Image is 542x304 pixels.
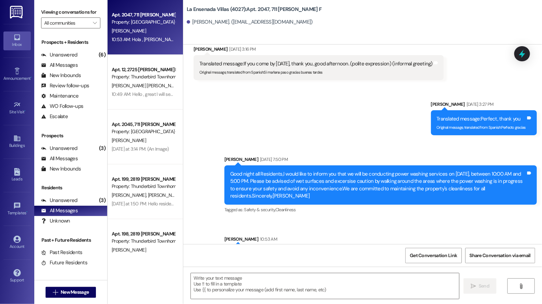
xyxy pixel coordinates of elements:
i:  [53,290,58,295]
a: Support [3,267,31,286]
div: 10:53 AM [258,236,277,243]
div: Good night all Residents,I would like to inform you that we will be conducting power washing serv... [230,170,526,200]
div: Past + Future Residents [34,237,107,244]
a: Leads [3,166,31,185]
div: [DATE] at 3:14 PM: (An Image) [112,146,169,152]
div: [DATE] at 1:50 PM: Hello residents , water will be shut of for an emergency , sorry for the incon... [112,201,316,207]
div: 10:53 AM: Hola , [PERSON_NAME] El ultimo dia de firmar El contrato de renovation con descuento gr... [112,36,320,42]
div: Escalate [41,113,68,120]
div: All Messages [41,155,78,162]
span: • [25,109,26,113]
div: [PERSON_NAME] [224,156,537,165]
div: [PERSON_NAME]. ([EMAIL_ADDRESS][DOMAIN_NAME]) [187,18,313,26]
button: Share Conversation via email [465,248,535,263]
span: [PERSON_NAME] [112,192,148,198]
button: New Message [46,287,96,298]
div: Apt. 198, 2819 [PERSON_NAME] [112,230,175,238]
i:  [93,20,97,26]
img: ResiDesk Logo [10,6,24,18]
div: Tagged as: [224,205,537,215]
div: Past Residents [41,249,83,256]
div: Apt. 12, 2725 [PERSON_NAME] B [112,66,175,73]
button: Send [464,278,497,294]
div: (6) [97,50,107,60]
div: Prospects [34,132,107,139]
span: [PERSON_NAME] [112,28,146,34]
div: Unknown [41,217,70,225]
input: All communities [44,17,89,28]
div: All Messages [41,62,78,69]
a: Inbox [3,31,31,50]
div: New Inbounds [41,165,81,173]
div: WO Follow-ups [41,103,83,110]
a: Site Visit • [3,99,31,117]
div: Apt. 199, 2819 [PERSON_NAME] [112,176,175,183]
span: Cleanliness [275,207,296,213]
i:  [471,283,476,289]
div: [PERSON_NAME] [224,236,537,245]
span: • [26,210,27,214]
div: [DATE] 3:27 PM [465,101,494,108]
div: Prospects + Residents [34,39,107,46]
span: • [30,75,32,80]
div: Unanswered [41,51,77,59]
div: Property: [GEOGRAPHIC_DATA] (4027) [112,128,175,135]
div: Unanswered [41,197,77,204]
div: Review follow-ups [41,82,89,89]
a: Templates • [3,200,31,218]
div: 10:49 AM: Hello , great I will send lease renewal please sign by [DATE] . thank you [112,91,270,97]
sub: Original message, translated from Spanish : Perfecto gracias [437,125,526,130]
span: [PERSON_NAME] [112,247,146,253]
div: Unanswered [41,145,77,152]
sub: Original message, translated from Spanish : Si mañana paso gracias buenas tardes [199,70,323,75]
b: La Ensenada Villas (4027): Apt. 2047, 711 [PERSON_NAME] F [187,6,321,13]
span: Send [479,282,489,290]
i:  [518,283,523,289]
div: Maintenance [41,92,79,100]
div: [PERSON_NAME] [431,101,537,110]
a: Account [3,233,31,252]
div: [DATE] 3:16 PM [228,46,256,53]
div: Translated message: Perfect, thank you [437,115,526,123]
div: [DATE] 7:50 PM [258,156,288,163]
a: Buildings [3,132,31,151]
div: Apt. 2047, 711 [PERSON_NAME] F [112,11,175,18]
div: All Messages [41,207,78,214]
span: [PERSON_NAME] [148,192,182,198]
div: Property: Thunderbird Townhomes (4001) [112,183,175,190]
span: [PERSON_NAME] [112,137,146,143]
div: Property: [GEOGRAPHIC_DATA] (4027) [112,18,175,26]
div: Property: Thunderbird Townhomes (4001) [112,238,175,245]
div: Apt. 2045, 711 [PERSON_NAME] F [112,121,175,128]
span: Share Conversation via email [470,252,531,259]
div: Translated message: If you come by [DATE], thank you, good afternoon. (polite expression) (inform... [199,60,433,67]
div: [DATE] at 1:50 PM: Hello residents , water will be shut of for an emergency , sorry for the incon... [112,255,316,262]
span: Get Conversation Link [410,252,457,259]
div: Property: Thunderbird Townhomes (4001) [112,73,175,80]
button: Get Conversation Link [405,248,461,263]
div: (3) [97,195,107,206]
span: Safety & security , [244,207,275,213]
span: New Message [61,289,89,296]
div: (3) [97,143,107,154]
div: Future Residents [41,259,87,266]
label: Viewing conversations for [41,7,100,17]
div: [PERSON_NAME] [194,46,444,55]
span: [PERSON_NAME] [PERSON_NAME] [112,83,181,89]
div: New Inbounds [41,72,81,79]
div: Residents [34,184,107,191]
